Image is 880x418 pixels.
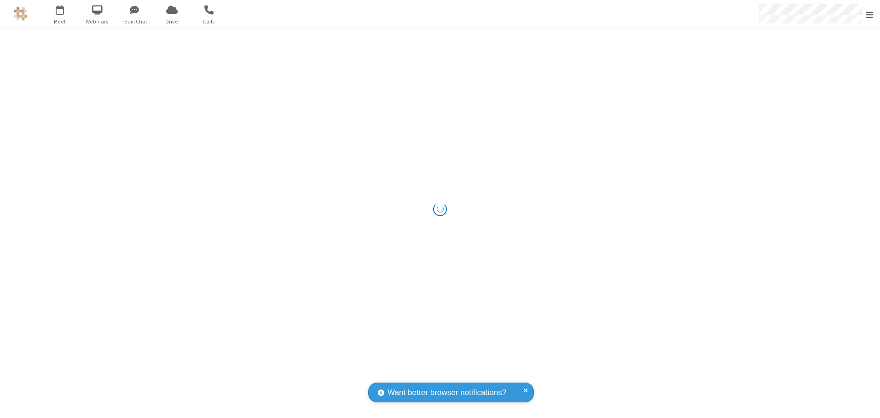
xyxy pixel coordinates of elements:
[117,17,152,26] span: Team Chat
[155,17,189,26] span: Drive
[192,17,226,26] span: Calls
[43,17,77,26] span: Meet
[14,7,28,21] img: QA Selenium DO NOT DELETE OR CHANGE
[80,17,115,26] span: Webinars
[388,387,506,399] span: Want better browser notifications?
